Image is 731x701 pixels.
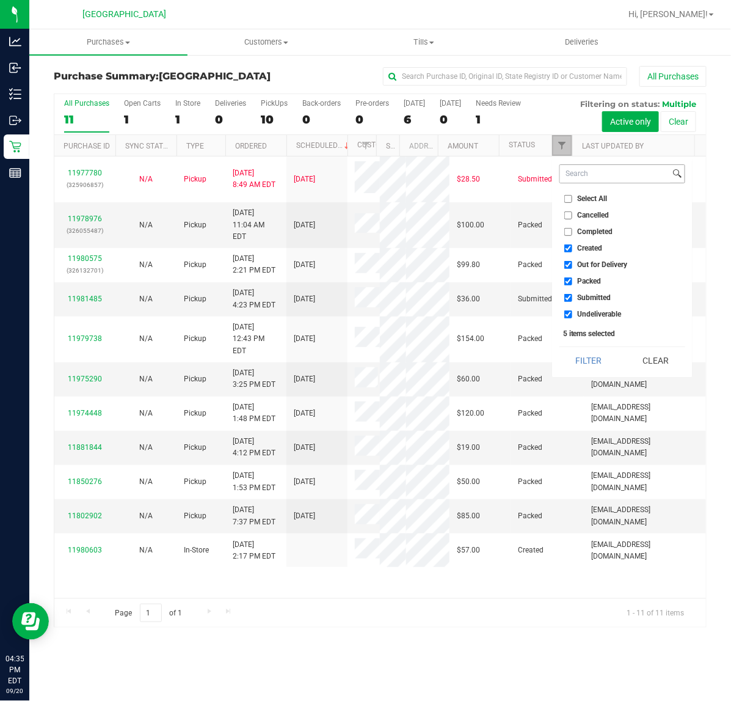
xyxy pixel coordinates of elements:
span: [DATE] [294,293,315,305]
p: 04:35 PM EDT [5,653,24,686]
span: [EMAIL_ADDRESS][DOMAIN_NAME] [591,436,699,459]
input: Cancelled [564,211,572,219]
span: [DATE] 3:25 PM EDT [233,367,275,391]
inline-svg: Retail [9,141,21,153]
a: 11980575 [68,254,102,263]
button: N/A [139,510,153,522]
span: $50.00 [457,476,480,488]
a: 11850276 [68,477,102,486]
a: 11978976 [68,215,102,223]
span: [EMAIL_ADDRESS][DOMAIN_NAME] [591,539,699,562]
button: N/A [139,293,153,305]
span: Not Applicable [139,175,153,183]
div: [DATE] [440,99,461,108]
a: Amount [448,142,478,150]
span: Pickup [184,174,206,185]
div: In Store [175,99,200,108]
a: Purchases [29,29,187,55]
span: Submitted [518,293,552,305]
p: (326132701) [62,265,108,276]
inline-svg: Analytics [9,35,21,48]
button: All Purchases [639,66,707,87]
inline-svg: Inventory [9,88,21,100]
span: [DATE] 11:04 AM EDT [233,207,279,243]
a: Filter [356,135,376,156]
span: Pickup [184,293,206,305]
a: 11977780 [68,169,102,177]
div: [DATE] [404,99,425,108]
span: Pickup [184,408,206,419]
span: Pickup [184,333,206,345]
span: $85.00 [457,510,480,522]
span: Submitted [578,294,611,301]
span: Out for Delivery [578,261,628,268]
input: Packed [564,277,572,285]
div: PickUps [261,99,288,108]
a: Ordered [235,142,267,150]
div: Deliveries [215,99,246,108]
span: Packed [518,476,542,488]
span: Tills [346,37,503,48]
inline-svg: Inbound [9,62,21,74]
span: Created [578,244,603,252]
div: All Purchases [64,99,109,108]
div: 0 [302,112,341,127]
span: [DATE] [294,333,315,345]
span: Select All [578,195,608,202]
span: Cancelled [578,211,609,219]
span: Not Applicable [139,546,153,554]
span: Pickup [184,476,206,488]
th: Address [399,135,438,156]
span: $60.00 [457,373,480,385]
a: Scheduled [296,141,352,150]
span: Pickup [184,219,206,231]
button: N/A [139,259,153,271]
input: Created [564,244,572,252]
span: [DATE] 7:37 PM EDT [233,504,275,527]
button: N/A [139,476,153,488]
span: Not Applicable [139,443,153,452]
span: Pickup [184,373,206,385]
span: Created [518,545,544,556]
a: Status [509,141,535,149]
button: N/A [139,333,153,345]
span: $57.00 [457,545,480,556]
div: 11 [64,112,109,127]
inline-svg: Outbound [9,114,21,127]
span: Not Applicable [139,295,153,303]
div: 0 [215,112,246,127]
a: State Registry ID [387,142,451,150]
a: 11975290 [68,375,102,383]
span: [DATE] 8:49 AM EDT [233,167,275,191]
input: Search Purchase ID, Original ID, State Registry ID or Customer Name... [383,67,627,86]
span: [DATE] 12:43 PM EDT [233,321,279,357]
span: Not Applicable [139,334,153,343]
span: $154.00 [457,333,484,345]
inline-svg: Reports [9,167,21,179]
span: Packed [518,442,542,453]
span: [DATE] [294,259,315,271]
span: Pickup [184,510,206,522]
div: 5 items selected [563,329,682,338]
span: Not Applicable [139,260,153,269]
span: Pickup [184,259,206,271]
span: $36.00 [457,293,480,305]
div: 6 [404,112,425,127]
span: $99.80 [457,259,480,271]
span: Packed [578,277,602,285]
span: [GEOGRAPHIC_DATA] [159,70,271,82]
span: Packed [518,408,542,419]
span: Packed [518,510,542,522]
input: 1 [140,604,162,623]
a: 11974448 [68,409,102,417]
a: 11881844 [68,443,102,452]
a: Deliveries [503,29,661,55]
span: Packed [518,219,542,231]
span: 1 - 11 of 11 items [617,604,694,622]
span: [DATE] 2:21 PM EDT [233,253,275,276]
span: [DATE] [294,373,315,385]
div: 1 [124,112,161,127]
span: Purchases [29,37,187,48]
div: 0 [440,112,461,127]
input: Submitted [564,294,572,302]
